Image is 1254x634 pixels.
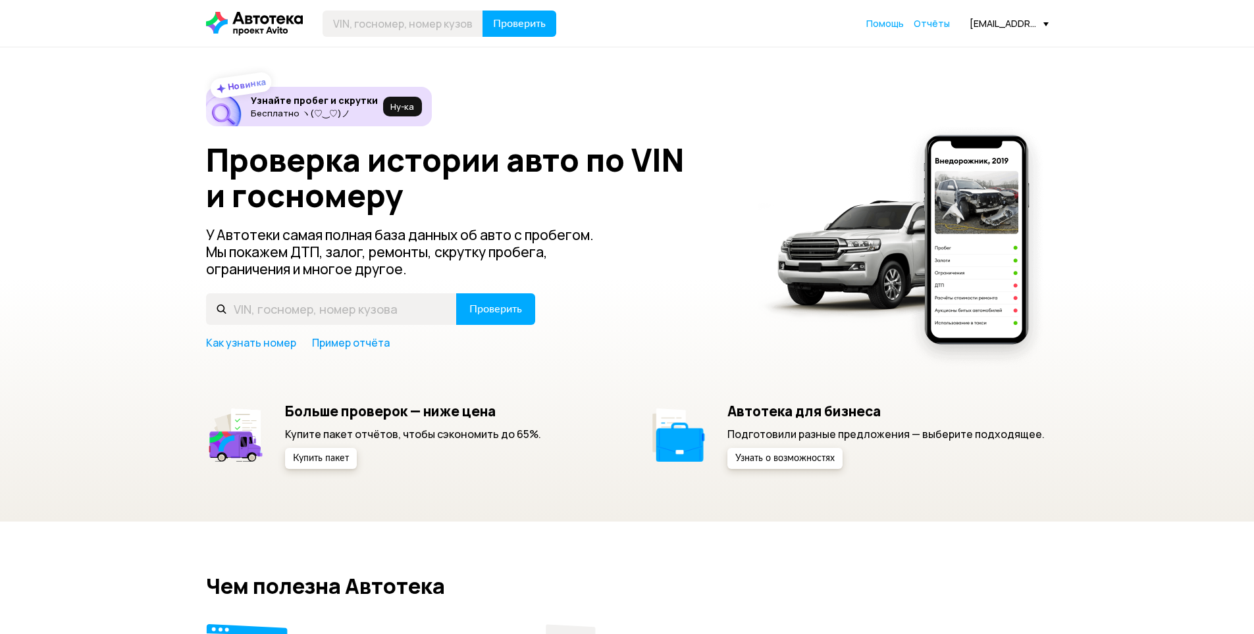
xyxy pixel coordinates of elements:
[206,226,615,278] p: У Автотеки самая полная база данных об авто с пробегом. Мы покажем ДТП, залог, ремонты, скрутку п...
[390,101,414,112] span: Ну‑ка
[206,142,741,213] h1: Проверка истории авто по VIN и госномеру
[323,11,483,37] input: VIN, госномер, номер кузова
[970,17,1049,30] div: [EMAIL_ADDRESS][DOMAIN_NAME]
[285,427,541,441] p: Купите пакет отчётов, чтобы сэкономить до 65%.
[251,95,378,107] h6: Узнайте пробег и скрутки
[226,76,267,93] strong: Новинка
[727,427,1045,441] p: Подготовили разные предложения — выберите подходящее.
[206,293,457,325] input: VIN, госномер, номер кузова
[456,293,535,325] button: Проверить
[285,402,541,420] h5: Больше проверок — ниже цена
[914,17,950,30] a: Отчёты
[727,402,1045,420] h5: Автотека для бизнеса
[735,454,835,463] span: Узнать о возможностях
[866,17,904,30] a: Помощь
[493,18,546,29] span: Проверить
[469,304,522,314] span: Проверить
[206,335,296,350] a: Как узнать номер
[293,454,349,463] span: Купить пакет
[312,335,390,350] a: Пример отчёта
[483,11,556,37] button: Проверить
[206,574,1049,598] h2: Чем полезна Автотека
[727,448,843,469] button: Узнать о возможностях
[285,448,357,469] button: Купить пакет
[251,108,378,118] p: Бесплатно ヽ(♡‿♡)ノ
